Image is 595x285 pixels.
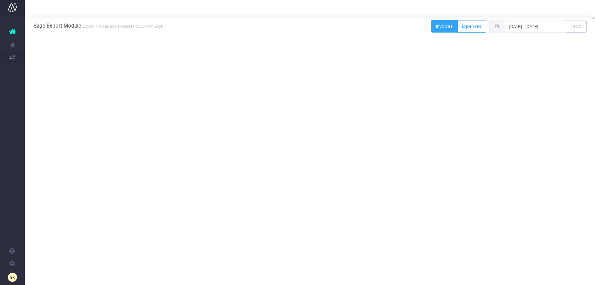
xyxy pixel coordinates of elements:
[33,23,163,29] h3: Sage Export Module
[431,20,487,34] div: Button group
[431,20,458,33] button: Invoices
[8,273,17,282] img: images/default_profile_image.png
[457,20,487,33] button: Expenses
[504,20,566,33] input: Select date range
[566,20,587,33] button: Fetch
[81,23,163,29] small: Export invoices and expenses to CSV for Sage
